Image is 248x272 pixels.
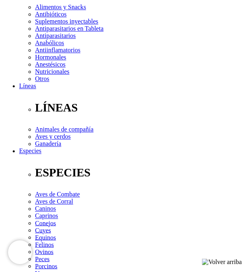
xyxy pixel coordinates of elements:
a: Aves de Combate [35,191,80,198]
p: ESPECIES [35,166,245,179]
a: Caninos [35,205,56,212]
a: Cuyes [35,227,51,233]
a: Animales de compañía [35,126,94,133]
a: Caprinos [35,212,58,219]
a: Líneas [19,82,36,89]
a: Antiparasitarios [35,32,76,39]
a: Anabólicos [35,39,64,46]
a: Suplementos inyectables [35,18,98,25]
a: Porcinos [35,262,57,269]
a: Anestésicos [35,61,65,68]
a: Especies [19,147,41,154]
a: Peces [35,255,49,262]
a: Antiparasitarios en Tableta [35,25,103,32]
a: Antibióticos [35,11,66,18]
a: Aves de Corral [35,198,73,205]
a: Nutricionales [35,68,69,75]
a: Equinos [35,234,56,241]
a: Conejos [35,219,56,226]
a: Alimentos y Snacks [35,4,86,10]
a: Felinos [35,241,54,248]
a: Aves y cerdos [35,133,70,140]
a: Hormonales [35,54,66,61]
a: Antiinflamatorios [35,47,80,53]
p: LÍNEAS [35,101,245,114]
img: Volver arriba [202,258,242,266]
a: Ganadería [35,140,61,147]
a: Otros [35,75,49,82]
iframe: Brevo live chat [8,240,32,264]
a: Ovinos [35,248,53,255]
